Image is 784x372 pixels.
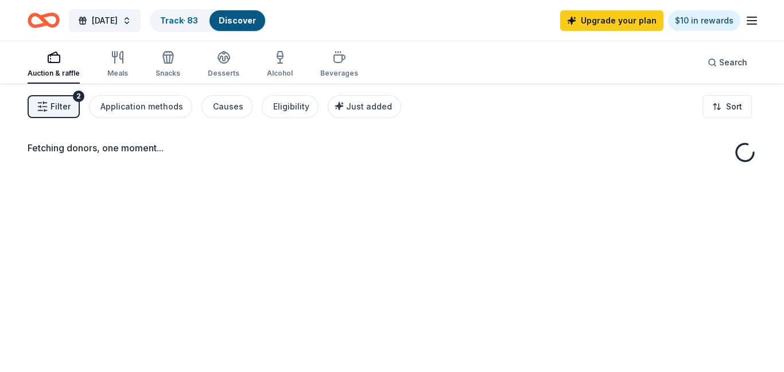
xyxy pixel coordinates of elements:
[51,100,71,113] span: Filter
[201,95,253,118] button: Causes
[208,46,239,84] button: Desserts
[698,51,756,74] button: Search
[156,46,180,84] button: Snacks
[273,100,309,113] div: Eligibility
[100,100,183,113] div: Application methods
[346,101,392,111] span: Just added
[92,14,118,28] span: [DATE]
[107,69,128,78] div: Meals
[219,15,256,25] a: Discover
[160,15,198,25] a: Track· 83
[107,46,128,84] button: Meals
[328,95,401,118] button: Just added
[28,69,80,78] div: Auction & raffle
[208,69,239,78] div: Desserts
[28,7,60,34] a: Home
[320,69,358,78] div: Beverages
[560,10,663,31] a: Upgrade your plan
[213,100,243,113] div: Causes
[28,46,80,84] button: Auction & raffle
[150,9,266,32] button: Track· 83Discover
[267,46,293,84] button: Alcohol
[73,91,84,102] div: 2
[28,141,756,155] div: Fetching donors, one moment...
[69,9,141,32] button: [DATE]
[267,69,293,78] div: Alcohol
[719,56,747,69] span: Search
[320,46,358,84] button: Beverages
[28,95,80,118] button: Filter2
[156,69,180,78] div: Snacks
[668,10,740,31] a: $10 in rewards
[703,95,752,118] button: Sort
[89,95,192,118] button: Application methods
[262,95,319,118] button: Eligibility
[726,100,742,113] span: Sort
